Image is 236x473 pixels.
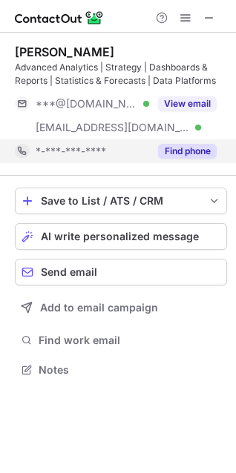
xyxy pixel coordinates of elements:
[15,259,227,285] button: Send email
[15,330,227,351] button: Find work email
[41,266,97,278] span: Send email
[15,294,227,321] button: Add to email campaign
[15,9,104,27] img: ContactOut v5.3.10
[15,44,114,59] div: [PERSON_NAME]
[15,223,227,250] button: AI write personalized message
[36,97,138,110] span: ***@[DOMAIN_NAME]
[40,302,158,314] span: Add to email campaign
[39,363,221,377] span: Notes
[158,144,217,159] button: Reveal Button
[39,334,221,347] span: Find work email
[15,360,227,380] button: Notes
[41,231,199,242] span: AI write personalized message
[158,96,217,111] button: Reveal Button
[36,121,190,134] span: [EMAIL_ADDRESS][DOMAIN_NAME]
[15,61,227,87] div: Advanced Analytics | Strategy | Dashboards & Reports | Statistics & Forecasts | Data Platforms
[15,188,227,214] button: save-profile-one-click
[41,195,201,207] div: Save to List / ATS / CRM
